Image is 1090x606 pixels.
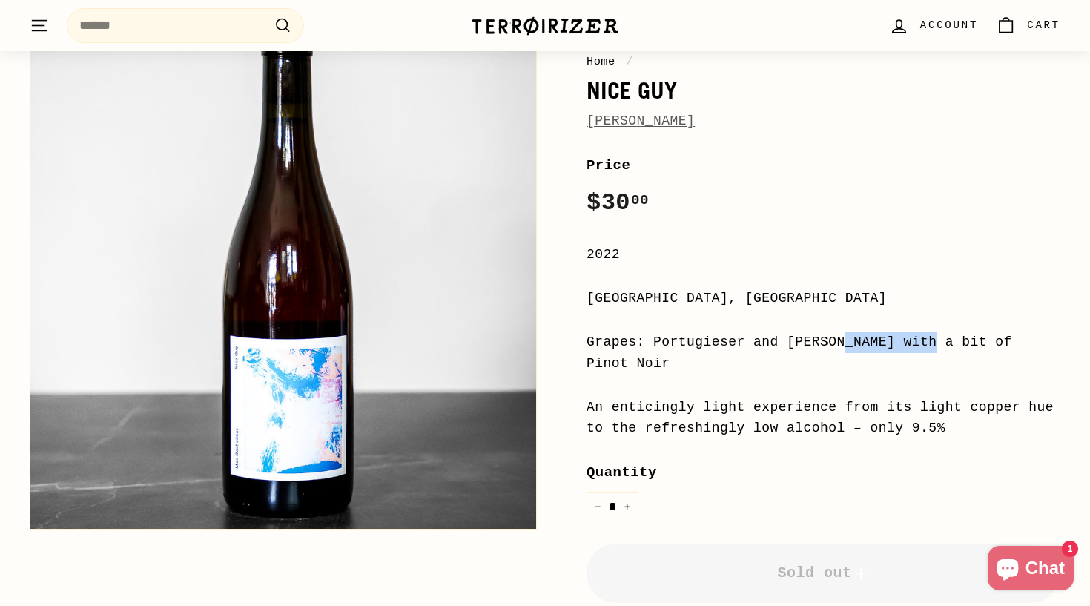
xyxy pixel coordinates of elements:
[587,397,1060,440] div: An enticingly light experience from its light copper hue to the refreshingly low alcohol – only 9.5%
[631,192,649,208] sup: 00
[1027,17,1060,33] span: Cart
[587,113,695,128] a: [PERSON_NAME]
[587,154,1060,177] label: Price
[587,544,1060,603] button: Sold out
[587,492,609,522] button: Reduce item quantity by one
[30,23,536,529] img: Nice Guy
[777,564,869,582] span: Sold out
[587,288,1060,309] div: [GEOGRAPHIC_DATA], [GEOGRAPHIC_DATA]
[587,78,1060,103] h1: Nice Guy
[622,55,637,68] span: /
[983,546,1078,594] inbox-online-store-chat: Shopify online store chat
[920,17,978,33] span: Account
[587,189,649,217] span: $30
[587,55,615,68] a: Home
[880,4,987,47] a: Account
[587,53,1060,70] nav: breadcrumbs
[587,244,1060,266] div: 2022
[987,4,1069,47] a: Cart
[587,332,1060,375] div: Grapes: Portugieser and [PERSON_NAME] with a bit of Pinot Noir
[587,492,638,522] input: quantity
[616,492,638,522] button: Increase item quantity by one
[587,461,1060,484] label: Quantity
